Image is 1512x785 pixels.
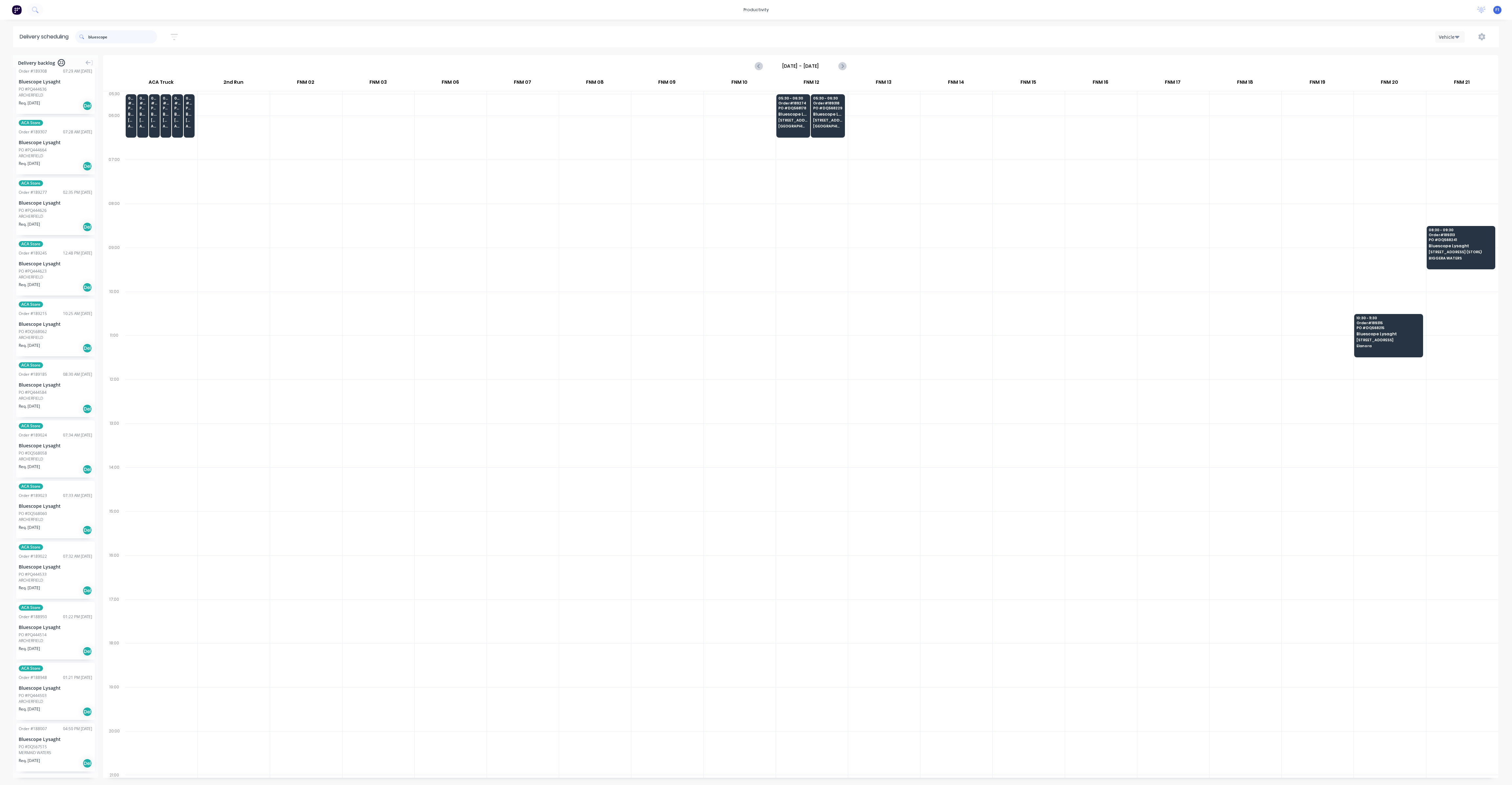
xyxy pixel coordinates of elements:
div: Del [82,646,92,656]
span: ACA Store [19,241,43,247]
div: Vehicle [1439,34,1458,40]
div: ARCHERFIELD [19,577,92,583]
div: 01:21 PM [DATE] [63,675,92,681]
div: 14:00 [103,463,125,507]
div: Del [82,282,92,292]
div: Order # 189308 [19,68,47,74]
span: 05:30 [186,96,192,100]
div: FNM 07 [487,77,558,91]
div: FNM 21 [1426,77,1498,91]
div: PO #DQ568058 [19,450,47,456]
div: Order # 189185 [19,371,47,377]
div: PO #PQ444636 [19,86,47,92]
div: 12:48 PM [DATE] [63,250,92,256]
div: ARCHERFIELD [19,274,92,280]
div: Del [82,161,92,171]
div: 06:00 [103,112,125,156]
div: 08:00 [103,200,125,244]
div: Bluescope Lysaght [19,503,92,509]
span: 05:30 [174,96,181,100]
div: Order # 188007 [19,726,47,732]
span: 05:30 [151,96,157,100]
span: # 187254 [151,101,157,105]
div: Order # 189277 [19,190,47,195]
span: PO # DQ568064 [151,106,157,110]
span: 05:30 - 06:30 [778,96,808,100]
span: [STREET_ADDRESS] (STORE) [1429,250,1492,254]
span: Bluescope Lysaght [778,112,808,116]
span: 08:30 - 09:30 [1429,228,1492,232]
span: 05:30 [128,96,135,100]
div: FNM 09 [631,77,703,91]
input: Search for orders [88,30,157,43]
span: Req. [DATE] [19,282,40,288]
span: PO # DQ568178 [778,106,808,110]
div: PO #PQ444584 [19,390,47,395]
div: FNM 19 [1281,77,1353,91]
span: 22 [58,59,65,66]
div: Order # 189245 [19,250,47,256]
div: Del [82,404,92,414]
div: Bluescope Lysaght [19,139,92,146]
span: ACA Store [19,120,43,126]
span: PO # DQ568199 [139,106,146,110]
div: 01:22 PM [DATE] [63,614,92,620]
div: FNM 13 [848,77,920,91]
div: ARCHERFIELD [19,699,92,705]
div: Del [82,525,92,535]
div: productivity [740,5,772,15]
span: # 188761 [174,101,181,105]
div: Bluescope Lysaght [19,684,92,691]
div: Order # 189022 [19,553,47,559]
div: Del [82,222,92,232]
span: Delivery backlog [18,59,55,66]
div: 09:00 [103,244,125,288]
span: [STREET_ADDRESS][PERSON_NAME] (STORE) [174,118,181,122]
div: 11:00 [103,331,125,375]
span: ARCHERFIELD [174,124,181,128]
span: ACA Store [19,180,43,186]
span: [STREET_ADDRESS][PERSON_NAME] (STORE) [128,118,135,122]
div: PO #PQ444623 [19,268,47,274]
div: ARCHERFIELD [19,456,92,462]
div: PO #DQ567515 [19,744,47,750]
div: FNM 06 [414,77,486,91]
div: FNM 16 [1064,77,1136,91]
div: 10:00 [103,288,125,332]
span: Elanora [1356,344,1420,348]
div: PO #PQ444503 [19,693,47,699]
div: Order # 189023 [19,493,47,499]
span: Bluescope Lysaght [163,112,169,116]
div: Bluescope Lysaght [19,199,92,206]
div: Bluescope Lysaght [19,736,92,743]
div: FNM 12 [776,77,848,91]
div: FNM 18 [1209,77,1281,91]
div: Del [82,707,92,717]
div: 17:00 [103,595,125,639]
div: 07:33 AM [DATE] [63,493,92,499]
div: 2nd Run [198,77,269,91]
div: ACA Truck [125,77,197,91]
span: ACA Store [19,544,43,550]
div: Bluescope Lysaght [19,563,92,570]
div: PO #DQ568062 [19,329,47,335]
div: Del [82,758,92,768]
div: PO #DQ568060 [19,511,47,517]
div: PO #PQ444664 [19,147,47,153]
span: # 188918 [128,101,135,105]
span: # 188976 [186,101,192,105]
span: Bluescope Lysaght [813,112,843,116]
span: [STREET_ADDRESS][PERSON_NAME] (STORE) [186,118,192,122]
div: Bluescope Lysaght [19,321,92,327]
span: Req. [DATE] [19,646,40,652]
span: PO # DQ568229 [813,106,843,110]
div: Order # 189307 [19,129,47,135]
div: FNM 10 [703,77,775,91]
span: [GEOGRAPHIC_DATA] [778,124,808,128]
div: FNM 17 [1137,77,1209,91]
div: 02:35 PM [DATE] [63,190,92,195]
span: Req. [DATE] [19,758,40,764]
span: PO # DQ568021 [128,106,135,110]
span: PO # DQ568137 [163,106,169,110]
span: Req. [DATE] [19,161,40,167]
